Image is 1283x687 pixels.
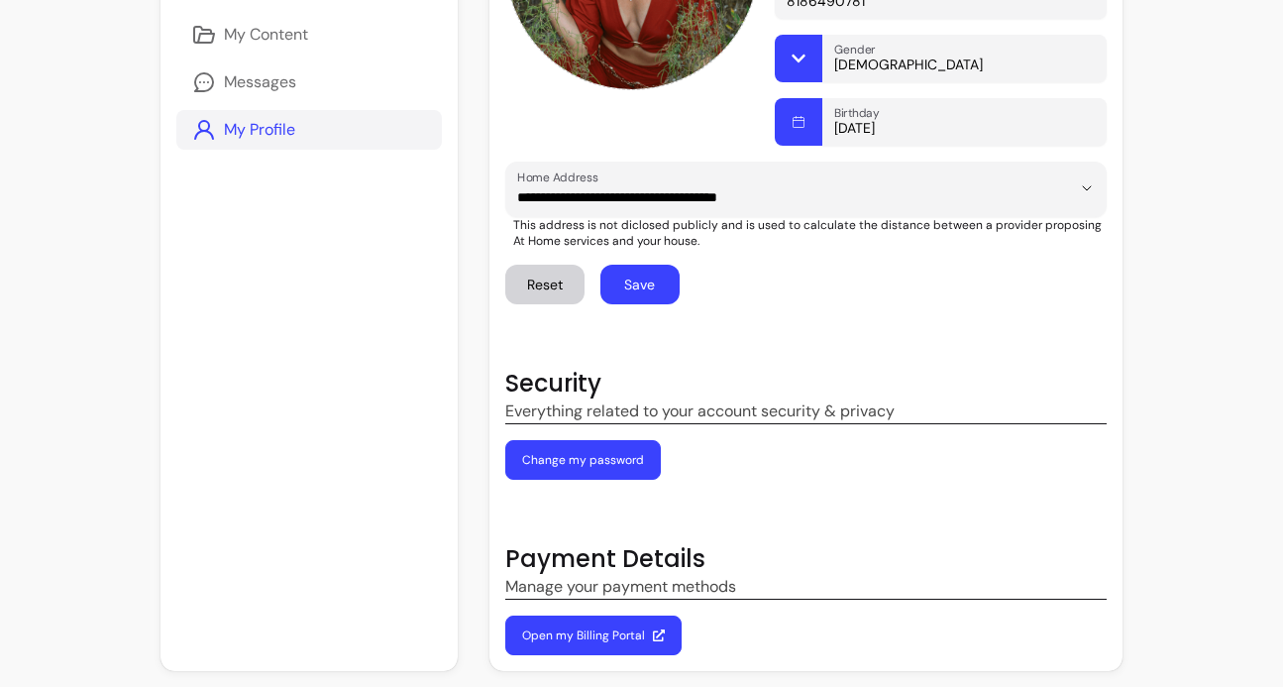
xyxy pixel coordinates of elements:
button: Show suggestions [1071,172,1103,204]
a: Open my Billing Portal [505,616,682,655]
a: My Content [176,15,442,55]
a: Messages [176,62,442,102]
h1: Payment Details [505,543,1107,575]
button: Change my password [505,440,661,480]
button: Reset [505,265,585,304]
label: Birthday [834,104,887,121]
input: Gender [834,55,1095,74]
input: Birthday [834,118,1095,138]
h1: Security [505,368,1107,400]
p: Manage your payment methods [505,575,1107,599]
label: Home Address [517,169,604,185]
p: Messages [224,70,296,94]
input: Home Address [517,187,1039,207]
button: Save [600,265,680,304]
p: This address is not diclosed publicly and is used to calculate the distance between a provider pr... [513,217,1107,249]
p: My Profile [224,118,295,142]
label: Gender [834,41,882,57]
a: My Profile [176,110,442,150]
p: My Content [224,23,308,47]
p: Everything related to your account security & privacy [505,400,1107,423]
